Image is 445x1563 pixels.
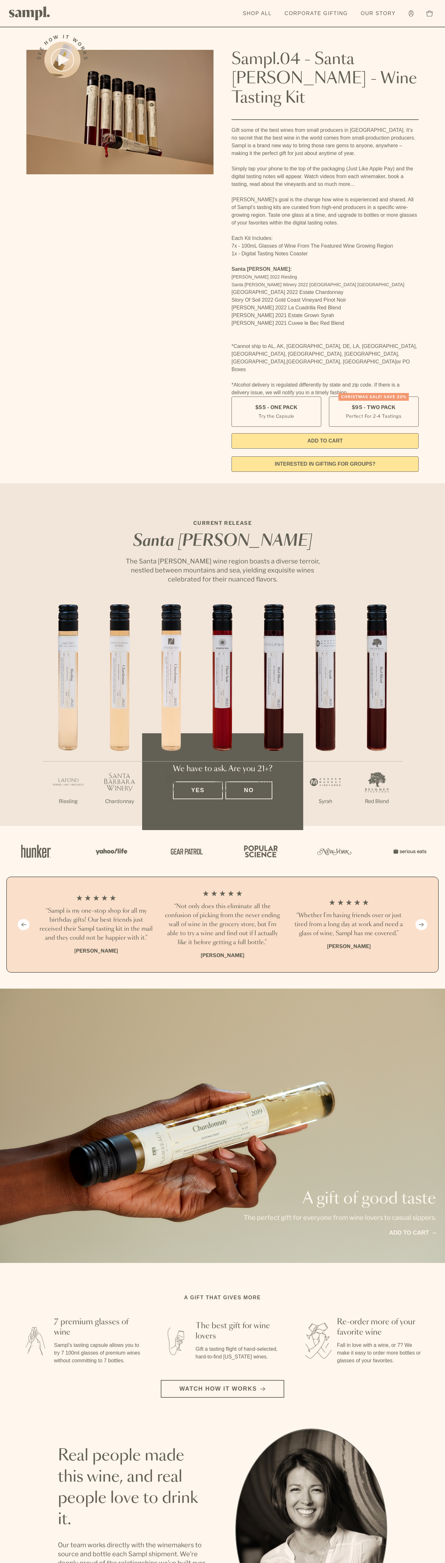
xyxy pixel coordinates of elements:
img: Sampl.04 - Santa Barbara - Wine Tasting Kit [26,50,213,174]
p: Riesling [42,798,94,805]
li: 5 / 7 [248,604,300,826]
div: Christmas SALE! Save 20% [339,393,409,401]
a: Our Story [358,6,399,21]
p: Chardonnay [145,798,197,805]
a: interested in gifting for groups? [232,456,419,472]
li: 7 / 7 [351,604,403,826]
p: A gift of good taste [244,1191,436,1207]
li: 3 / 7 [145,604,197,826]
img: Sampl logo [9,6,50,20]
h3: “Sampl is my one-stop shop for all my birthday gifts! Our best friends just received their Sampl ... [38,907,154,943]
p: The perfect gift for everyone from wine lovers to casual sippers. [244,1213,436,1222]
button: Next slide [415,919,427,930]
a: Shop All [240,6,275,21]
p: Chardonnay [94,798,145,805]
a: Corporate Gifting [281,6,351,21]
small: Try the Capsule [259,413,294,419]
span: $55 - One Pack [255,404,298,411]
li: 1 / 4 [38,890,154,959]
button: See how it works [44,42,80,78]
p: Syrah [300,798,351,805]
button: Previous slide [18,919,30,930]
b: [PERSON_NAME] [74,948,118,954]
li: 2 / 7 [94,604,145,826]
a: Add to cart [389,1229,436,1237]
b: [PERSON_NAME] [327,943,371,949]
li: 1 / 7 [42,604,94,826]
li: 3 / 4 [291,890,407,959]
p: Red Blend [248,798,300,805]
p: Pinot Noir [197,798,248,805]
li: 6 / 7 [300,604,351,826]
li: 2 / 4 [165,890,281,959]
li: 4 / 7 [197,604,248,826]
b: [PERSON_NAME] [201,952,244,958]
span: $95 - Two Pack [352,404,396,411]
h3: “Not only does this eliminate all the confusion of picking from the never ending wall of wine in ... [165,902,281,947]
small: Perfect For 2-4 Tastings [346,413,401,419]
button: Add to Cart [232,433,419,449]
p: Red Blend [351,798,403,805]
h3: “Whether I'm having friends over or just tired from a long day at work and need a glass of wine, ... [291,911,407,938]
